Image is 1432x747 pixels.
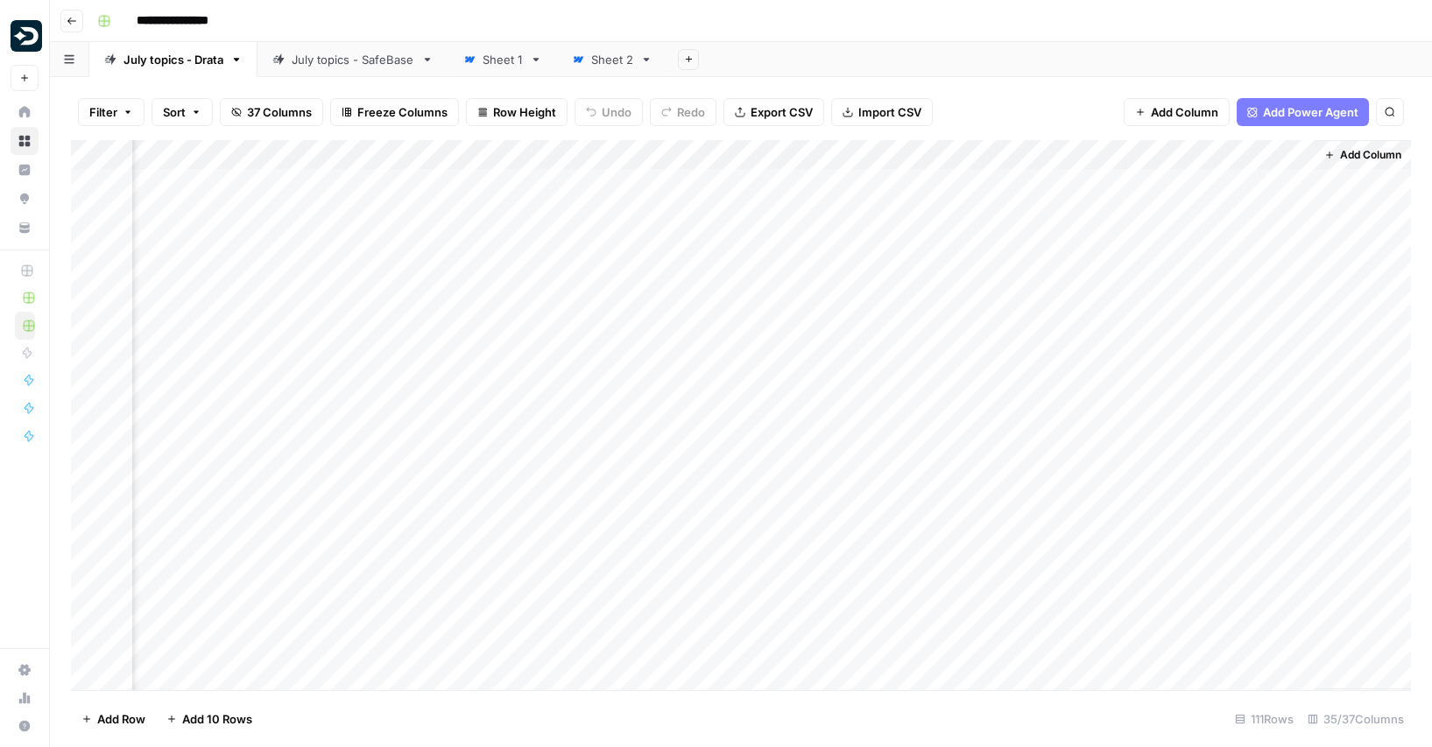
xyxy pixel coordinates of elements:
[493,103,556,121] span: Row Height
[163,103,186,121] span: Sort
[11,20,42,52] img: Drata Logo
[357,103,448,121] span: Freeze Columns
[1340,147,1401,163] span: Add Column
[1228,705,1301,733] div: 111 Rows
[123,51,223,68] div: July topics - Drata
[723,98,824,126] button: Export CSV
[11,712,39,740] button: Help + Support
[557,42,667,77] a: Sheet 2
[858,103,921,121] span: Import CSV
[575,98,643,126] button: Undo
[71,705,156,733] button: Add Row
[292,51,414,68] div: July topics - SafeBase
[11,684,39,712] a: Usage
[11,98,39,126] a: Home
[97,710,145,728] span: Add Row
[448,42,557,77] a: Sheet 1
[1151,103,1218,121] span: Add Column
[1317,144,1408,166] button: Add Column
[11,656,39,684] a: Settings
[257,42,448,77] a: July topics - SafeBase
[483,51,523,68] div: Sheet 1
[11,185,39,213] a: Opportunities
[1237,98,1369,126] button: Add Power Agent
[89,103,117,121] span: Filter
[591,51,633,68] div: Sheet 2
[152,98,213,126] button: Sort
[11,156,39,184] a: Insights
[1124,98,1230,126] button: Add Column
[330,98,459,126] button: Freeze Columns
[751,103,813,121] span: Export CSV
[650,98,716,126] button: Redo
[156,705,263,733] button: Add 10 Rows
[1301,705,1411,733] div: 35/37 Columns
[1263,103,1358,121] span: Add Power Agent
[11,127,39,155] a: Browse
[466,98,568,126] button: Row Height
[89,42,257,77] a: July topics - Drata
[220,98,323,126] button: 37 Columns
[247,103,312,121] span: 37 Columns
[677,103,705,121] span: Redo
[11,214,39,242] a: Your Data
[182,710,252,728] span: Add 10 Rows
[78,98,145,126] button: Filter
[602,103,631,121] span: Undo
[11,14,39,58] button: Workspace: Drata
[831,98,933,126] button: Import CSV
